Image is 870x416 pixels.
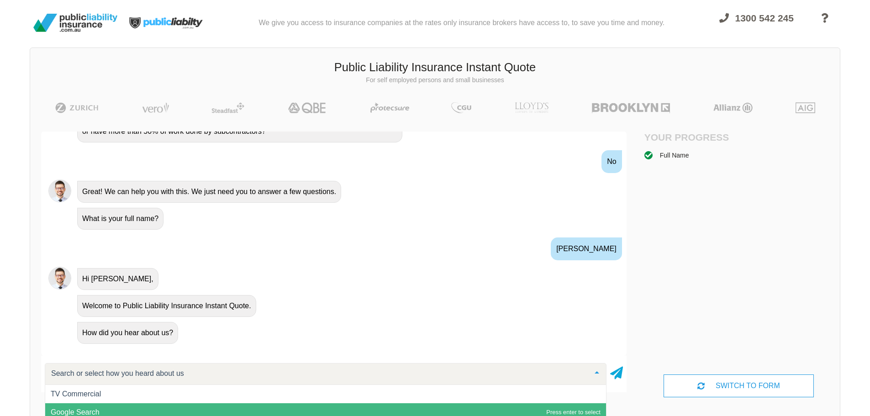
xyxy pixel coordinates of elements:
img: Steadfast | Public Liability Insurance [208,102,248,113]
span: Google Search [51,408,100,416]
div: SWITCH TO FORM [664,374,813,397]
div: No [601,150,622,173]
a: 1300 542 245 [711,7,802,42]
input: Search or select how you heard about us [49,369,588,378]
img: Chatbot | PLI [48,267,71,290]
h4: Your Progress [644,132,739,143]
div: Hi [PERSON_NAME], [77,268,158,290]
div: Great! We can help you with this. We just need you to answer a few questions. [77,181,341,203]
div: Full Name [660,150,689,160]
img: Chatbot | PLI [48,179,71,202]
div: [PERSON_NAME] [551,237,622,260]
img: Zurich | Public Liability Insurance [51,102,103,113]
img: LLOYD's | Public Liability Insurance [510,102,554,113]
div: Welcome to Public Liability Insurance Instant Quote. [77,295,256,317]
img: Allianz | Public Liability Insurance [709,102,757,113]
h3: Public Liability Insurance Instant Quote [37,59,833,76]
img: Public Liability Insurance Light [121,4,212,42]
div: How did you hear about us? [77,322,178,344]
img: AIG | Public Liability Insurance [792,102,819,113]
span: 1300 542 245 [735,13,794,23]
div: We give you access to insurance companies at the rates only insurance brokers have access to, to ... [258,4,664,42]
img: QBE | Public Liability Insurance [283,102,332,113]
div: What is your full name? [77,208,163,230]
span: TV Commercial [51,390,101,398]
img: Brooklyn | Public Liability Insurance [588,102,674,113]
img: Public Liability Insurance [30,10,121,36]
img: CGU | Public Liability Insurance [448,102,475,113]
img: Protecsure | Public Liability Insurance [367,102,413,113]
img: Vero | Public Liability Insurance [138,102,173,113]
p: For self employed persons and small businesses [37,76,833,85]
